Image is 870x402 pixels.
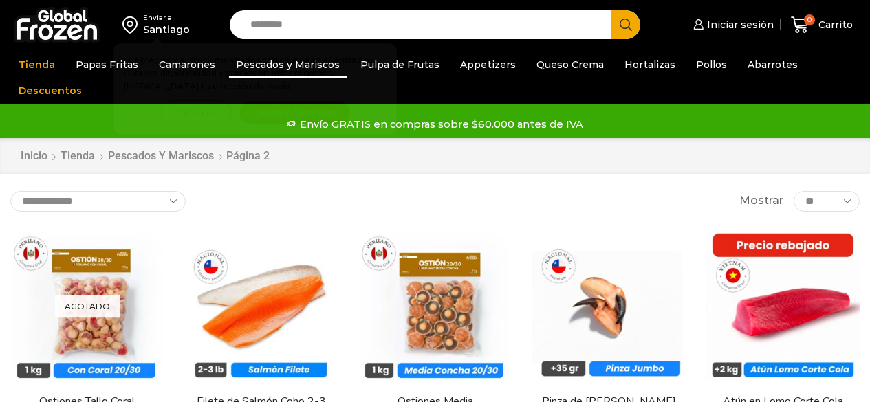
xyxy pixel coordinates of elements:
[143,13,190,23] div: Enviar a
[530,52,611,78] a: Queso Crema
[741,52,805,78] a: Abarrotes
[20,148,48,164] a: Inicio
[160,100,232,124] button: Continuar
[124,54,387,93] p: Los precios y el stock mostrados corresponden a . Para ver disponibilidad y precios en otras regi...
[239,100,351,124] button: Cambiar Dirección
[453,52,523,78] a: Appetizers
[10,191,186,212] select: Pedido de la tienda
[122,13,143,36] img: address-field-icon.svg
[12,78,89,104] a: Descuentos
[704,18,774,32] span: Iniciar sesión
[20,148,272,164] nav: Breadcrumb
[107,148,215,164] a: Pescados y Mariscos
[354,52,446,78] a: Pulpa de Frutas
[60,148,96,164] a: Tienda
[69,52,145,78] a: Papas Fritas
[690,11,774,38] a: Iniciar sesión
[787,9,856,41] a: 0 Carrito
[12,52,62,78] a: Tienda
[328,55,369,65] strong: Santiago
[55,295,120,318] p: Agotado
[226,149,270,162] span: Página 2
[804,14,815,25] span: 0
[618,52,682,78] a: Hortalizas
[739,193,783,209] span: Mostrar
[143,23,190,36] div: Santiago
[689,52,734,78] a: Pollos
[815,18,853,32] span: Carrito
[611,10,640,39] button: Search button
